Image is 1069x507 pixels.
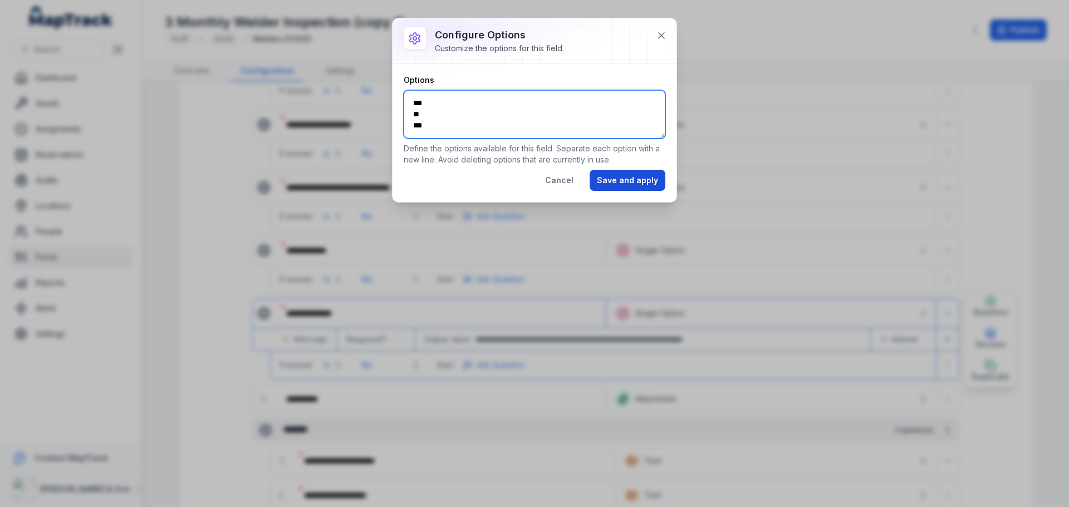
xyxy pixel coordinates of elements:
h3: Configure options [435,27,564,43]
label: Options [404,75,434,86]
div: Customize the options for this field. [435,43,564,54]
button: Cancel [538,170,581,191]
p: Define the options available for this field. Separate each option with a new line. Avoid deleting... [404,143,665,165]
button: Save and apply [590,170,665,191]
